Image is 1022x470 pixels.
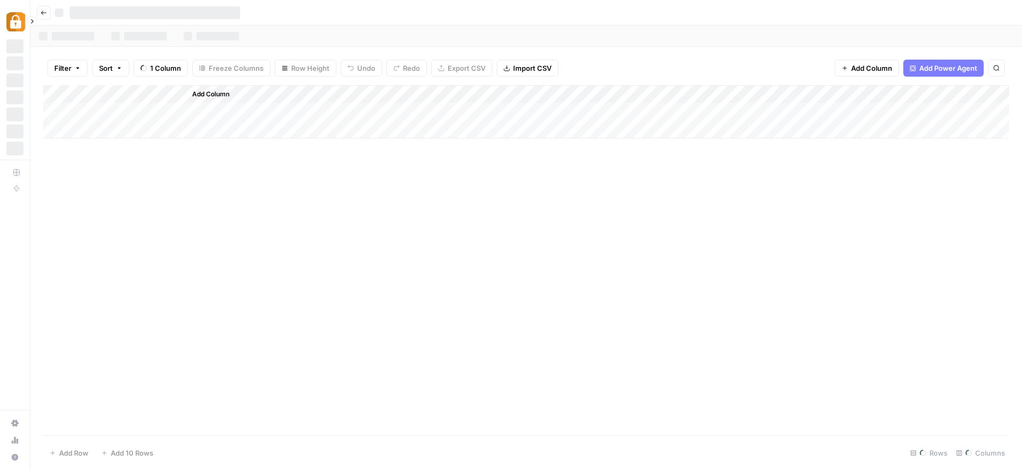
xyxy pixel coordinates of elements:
span: Import CSV [513,63,551,73]
button: Add Row [43,444,95,461]
span: Add Power Agent [919,63,977,73]
button: Sort [92,60,129,77]
button: 1 Column [134,60,188,77]
button: Import CSV [497,60,558,77]
button: Add Column [178,87,234,101]
button: Row Height [275,60,336,77]
button: Filter [47,60,88,77]
button: Help + Support [6,449,23,466]
button: Freeze Columns [192,60,270,77]
img: Adzz Logo [6,12,26,31]
span: Freeze Columns [209,63,263,73]
button: Export CSV [431,60,492,77]
a: Settings [6,415,23,432]
span: Filter [54,63,71,73]
div: Columns [952,444,1009,461]
button: Add Column [835,60,899,77]
button: Undo [341,60,382,77]
div: Rows [906,444,952,461]
button: Redo [386,60,427,77]
button: Workspace: Adzz [6,9,23,35]
span: Add Column [192,89,229,99]
span: Export CSV [448,63,485,73]
span: Redo [403,63,420,73]
span: Add Column [851,63,892,73]
a: Usage [6,432,23,449]
button: Add 10 Rows [95,444,160,461]
span: Row Height [291,63,329,73]
span: Add 10 Rows [111,448,153,458]
span: Sort [99,63,113,73]
button: Add Power Agent [903,60,984,77]
span: 1 Column [150,63,181,73]
span: Undo [357,63,375,73]
span: Add Row [59,448,88,458]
